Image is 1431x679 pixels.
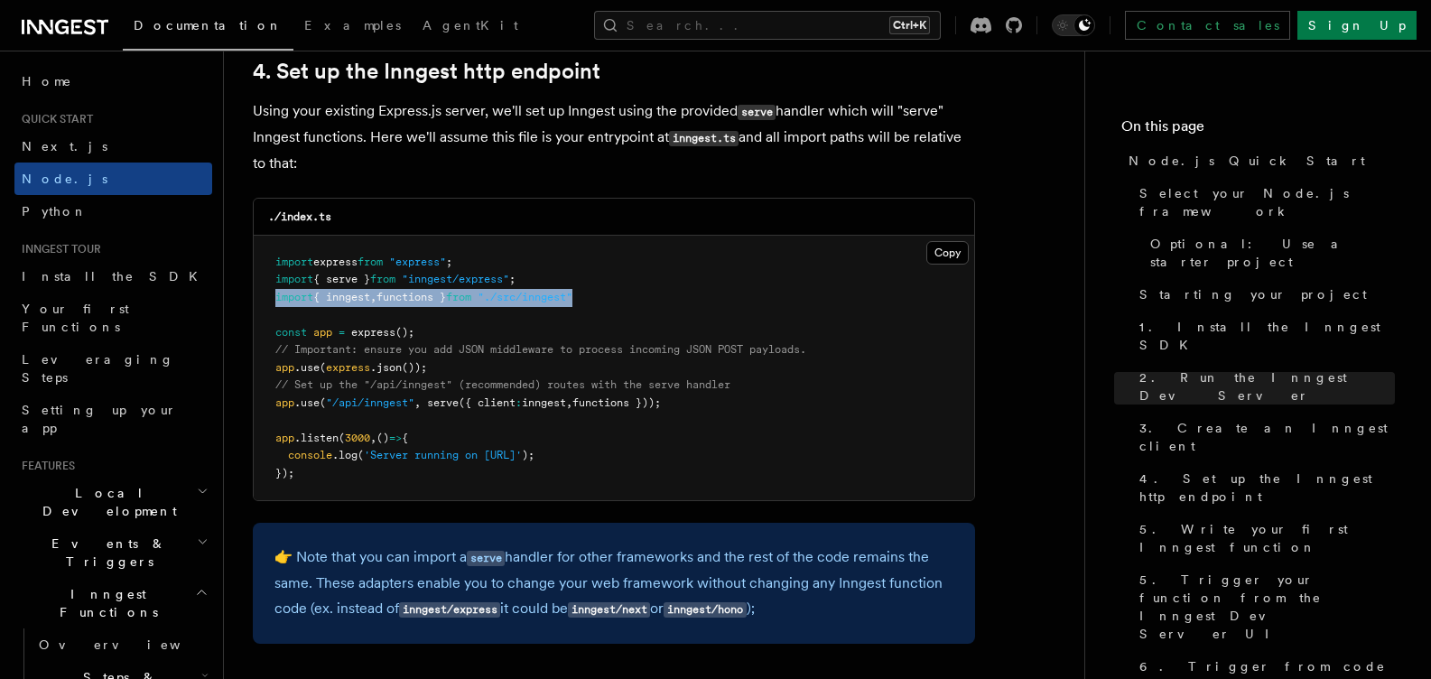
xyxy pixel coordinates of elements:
[294,432,339,444] span: .listen
[389,256,446,268] span: "express"
[376,291,446,303] span: functions }
[339,432,345,444] span: (
[459,396,516,409] span: ({ client
[304,18,401,33] span: Examples
[320,361,326,374] span: (
[1139,470,1395,506] span: 4. Set up the Inngest http endpoint
[1132,513,1395,563] a: 5. Write your first Inngest function
[926,241,969,265] button: Copy
[14,459,75,473] span: Features
[509,273,516,285] span: ;
[253,98,975,176] p: Using your existing Express.js server, we'll set up Inngest using the provided handler which will...
[293,5,412,49] a: Examples
[446,256,452,268] span: ;
[22,269,209,284] span: Install the SDK
[275,326,307,339] span: const
[446,291,471,303] span: from
[275,343,806,356] span: // Important: ensure you add JSON middleware to process incoming JSON POST payloads.
[1121,144,1395,177] a: Node.js Quick Start
[22,302,129,334] span: Your first Functions
[389,432,402,444] span: =>
[1132,177,1395,228] a: Select your Node.js framework
[370,432,376,444] span: ,
[1132,311,1395,361] a: 1. Install the Inngest SDK
[376,432,389,444] span: ()
[253,59,600,84] a: 4. Set up the Inngest http endpoint
[275,256,313,268] span: import
[22,403,177,435] span: Setting up your app
[1139,419,1395,455] span: 3. Create an Inngest client
[275,396,294,409] span: app
[14,195,212,228] a: Python
[326,396,414,409] span: "/api/inngest"
[22,139,107,153] span: Next.js
[1150,235,1395,271] span: Optional: Use a starter project
[522,449,534,461] span: );
[313,273,370,285] span: { serve }
[664,602,746,618] code: inngest/hono
[14,242,101,256] span: Inngest tour
[32,628,212,661] a: Overview
[402,361,427,374] span: ());
[1143,228,1395,278] a: Optional: Use a starter project
[370,361,402,374] span: .json
[14,578,212,628] button: Inngest Functions
[412,5,529,49] a: AgentKit
[423,18,518,33] span: AgentKit
[358,256,383,268] span: from
[402,432,408,444] span: {
[568,602,650,618] code: inngest/next
[351,326,395,339] span: express
[14,535,197,571] span: Events & Triggers
[14,112,93,126] span: Quick start
[313,326,332,339] span: app
[1297,11,1417,40] a: Sign Up
[358,449,364,461] span: (
[572,396,661,409] span: functions }));
[14,527,212,578] button: Events & Triggers
[1139,184,1395,220] span: Select your Node.js framework
[1139,657,1386,675] span: 6. Trigger from code
[22,172,107,186] span: Node.js
[22,352,174,385] span: Leveraging Steps
[294,361,320,374] span: .use
[889,16,930,34] kbd: Ctrl+K
[123,5,293,51] a: Documentation
[1132,563,1395,650] a: 5. Trigger your function from the Inngest Dev Server UI
[14,260,212,293] a: Install the SDK
[1139,520,1395,556] span: 5. Write your first Inngest function
[22,72,72,90] span: Home
[14,163,212,195] a: Node.js
[427,396,459,409] span: serve
[332,449,358,461] span: .log
[14,394,212,444] a: Setting up your app
[275,432,294,444] span: app
[402,273,509,285] span: "inngest/express"
[1139,571,1395,643] span: 5. Trigger your function from the Inngest Dev Server UI
[14,477,212,527] button: Local Development
[1139,285,1367,303] span: Starting your project
[14,343,212,394] a: Leveraging Steps
[1052,14,1095,36] button: Toggle dark mode
[414,396,421,409] span: ,
[345,432,370,444] span: 3000
[566,396,572,409] span: ,
[275,273,313,285] span: import
[14,293,212,343] a: Your first Functions
[516,396,522,409] span: :
[364,449,522,461] span: 'Server running on [URL]'
[467,551,505,566] code: serve
[1132,462,1395,513] a: 4. Set up the Inngest http endpoint
[339,326,345,339] span: =
[594,11,941,40] button: Search...Ctrl+K
[395,326,414,339] span: ();
[1139,318,1395,354] span: 1. Install the Inngest SDK
[399,602,500,618] code: inngest/express
[14,484,197,520] span: Local Development
[478,291,572,303] span: "./src/inngest"
[320,396,326,409] span: (
[39,637,225,652] span: Overview
[467,548,505,565] a: serve
[274,544,953,622] p: 👉 Note that you can import a handler for other frameworks and the rest of the code remains the sa...
[313,256,358,268] span: express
